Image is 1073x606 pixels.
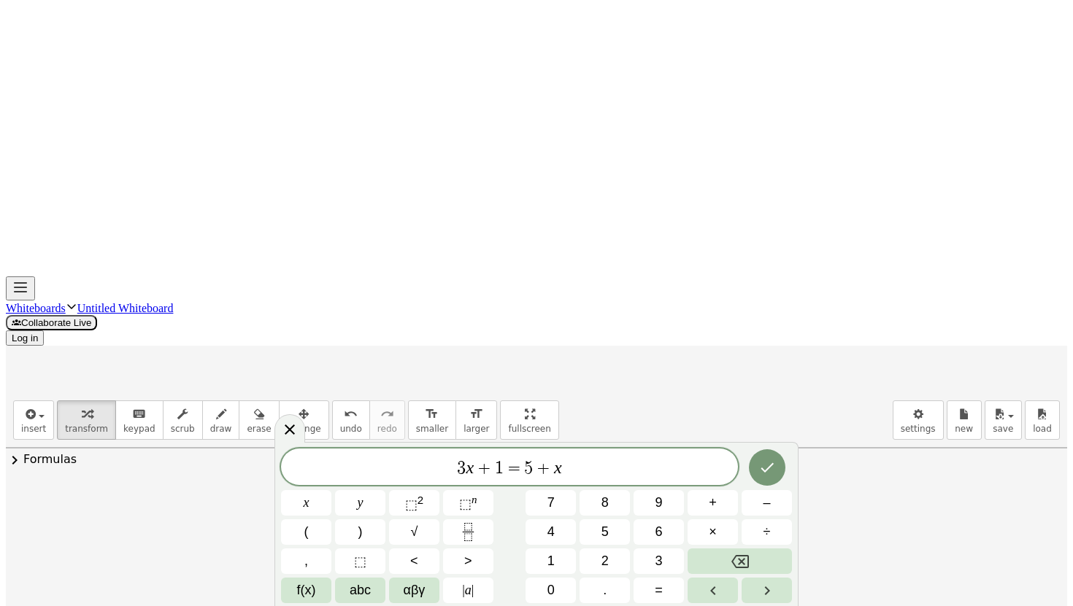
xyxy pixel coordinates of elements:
[655,553,663,569] span: 3
[508,424,550,434] span: fullscreen
[443,490,493,516] button: Superscript
[688,519,738,545] button: Times
[335,548,385,574] button: Placeholder
[655,524,663,540] span: 6
[369,400,405,440] button: redoredo
[296,583,315,598] span: f(x)
[634,578,684,603] button: Equals
[601,524,609,540] span: 5
[742,490,792,516] button: Minus
[533,459,554,477] span: +
[547,583,555,598] span: 0
[210,424,232,434] span: draw
[65,424,108,434] span: transform
[901,424,936,434] span: settings
[6,302,66,314] a: Whiteboards
[547,495,555,510] span: 7
[389,490,439,516] button: Squared
[466,458,474,477] var: x
[6,315,97,330] button: Collaborate Live
[709,524,717,540] span: ×
[304,524,308,540] span: (
[303,495,309,510] span: x
[580,519,630,545] button: 5
[634,490,684,516] button: 9
[405,497,418,512] span: ⬚
[443,578,493,603] button: Absolute value
[474,459,495,477] span: +
[764,524,771,540] span: ÷
[239,400,279,440] button: erase
[462,583,465,597] span: |
[993,424,1013,434] span: save
[123,424,155,434] span: keypad
[377,424,397,434] span: redo
[389,578,439,603] button: Greek alphabet
[580,490,630,516] button: 8
[947,400,982,440] button: new
[547,524,555,540] span: 4
[279,400,329,440] button: arrange
[6,451,23,469] span: chevron_right
[6,448,1067,471] button: chevron_rightFormulas
[13,400,54,440] button: insert
[464,553,472,569] span: >
[655,495,663,510] span: 9
[688,548,792,574] button: Backspace
[742,578,792,603] button: Right arrow
[281,578,331,603] button: Functions
[344,405,358,423] i: undo
[57,400,116,440] button: transform
[416,424,448,434] span: smaller
[6,276,35,300] button: Toggle navigation
[580,548,630,574] button: 2
[655,583,663,598] span: =
[603,583,607,598] span: .
[504,459,525,477] span: =
[742,519,792,545] button: Divide
[688,490,738,516] button: Plus
[443,548,493,574] button: Greater than
[455,400,497,440] button: format_sizelarger
[709,495,717,510] span: +
[464,424,489,434] span: larger
[472,583,474,597] span: |
[304,553,308,569] span: ,
[1033,424,1052,434] span: load
[281,490,331,516] button: x
[893,400,944,440] button: settings
[281,519,331,545] button: (
[281,548,331,574] button: ,
[526,578,576,603] button: 0
[163,400,203,440] button: scrub
[358,524,362,540] span: )
[749,449,785,486] button: Done
[408,400,456,440] button: format_sizesmaller
[688,578,738,603] button: Left arrow
[335,490,385,516] button: y
[495,459,504,477] span: 1
[389,519,439,545] button: Square root
[357,495,363,510] span: y
[459,497,472,511] span: ⬚
[115,400,164,440] button: keyboardkeypad
[354,553,366,570] span: ⬚
[526,548,576,574] button: 1
[634,519,684,545] button: 6
[132,405,146,423] i: keyboard
[335,578,385,603] button: Alphabet
[410,524,418,540] span: √
[21,424,46,434] span: insert
[171,424,195,434] span: scrub
[955,424,973,434] span: new
[418,494,423,506] sup: 2
[340,424,362,434] span: undo
[634,548,684,574] button: 3
[389,548,439,574] button: Less than
[6,330,44,346] button: Log in
[425,405,439,423] i: format_size
[457,459,466,477] span: 3
[764,495,771,510] span: –
[12,317,91,328] span: Collaborate Live
[469,405,483,423] i: format_size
